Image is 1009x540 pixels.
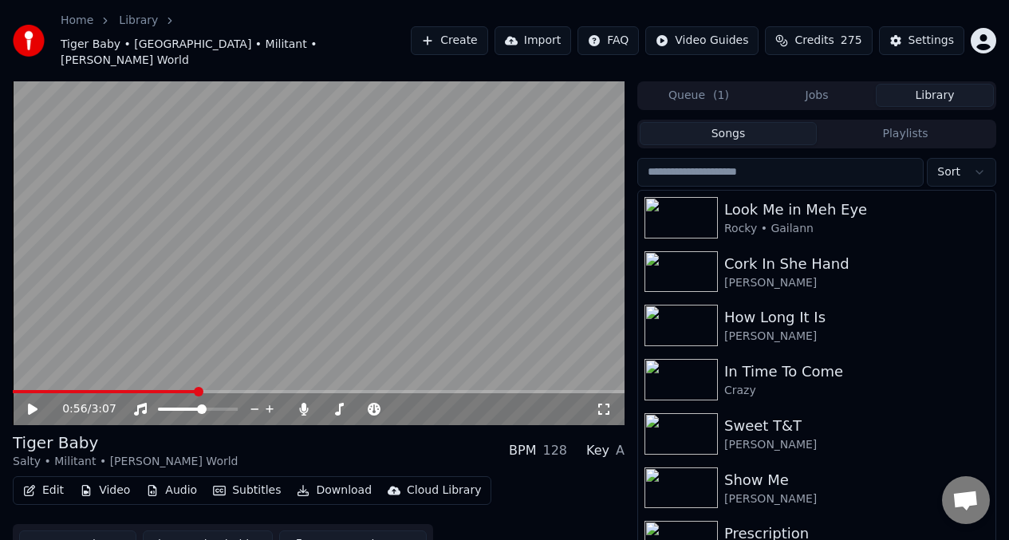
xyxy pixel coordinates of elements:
[140,479,203,502] button: Audio
[765,26,872,55] button: Credits275
[724,469,989,491] div: Show Me
[794,33,834,49] span: Credits
[724,253,989,275] div: Cork In She Hand
[290,479,378,502] button: Download
[616,441,625,460] div: A
[724,383,989,399] div: Crazy
[724,361,989,383] div: In Time To Come
[724,329,989,345] div: [PERSON_NAME]
[91,401,116,417] span: 3:07
[817,122,994,145] button: Playlists
[17,479,70,502] button: Edit
[495,26,571,55] button: Import
[879,26,964,55] button: Settings
[908,33,954,49] div: Settings
[942,476,990,524] div: Open chat
[61,13,93,29] a: Home
[724,491,989,507] div: [PERSON_NAME]
[13,454,238,470] div: Salty • Militant • [PERSON_NAME] World
[640,84,758,107] button: Queue
[62,401,87,417] span: 0:56
[61,37,411,69] span: Tiger Baby • [GEOGRAPHIC_DATA] • Militant • [PERSON_NAME] World
[713,88,729,104] span: ( 1 )
[411,26,488,55] button: Create
[640,122,817,145] button: Songs
[876,84,994,107] button: Library
[724,306,989,329] div: How Long It Is
[73,479,136,502] button: Video
[724,415,989,437] div: Sweet T&T
[724,221,989,237] div: Rocky • Gailann
[13,432,238,454] div: Tiger Baby
[841,33,862,49] span: 275
[937,164,960,180] span: Sort
[724,199,989,221] div: Look Me in Meh Eye
[586,441,609,460] div: Key
[119,13,158,29] a: Library
[61,13,411,69] nav: breadcrumb
[724,437,989,453] div: [PERSON_NAME]
[509,441,536,460] div: BPM
[13,25,45,57] img: youka
[62,401,101,417] div: /
[542,441,567,460] div: 128
[758,84,876,107] button: Jobs
[207,479,287,502] button: Subtitles
[724,275,989,291] div: [PERSON_NAME]
[407,483,481,499] div: Cloud Library
[645,26,759,55] button: Video Guides
[577,26,639,55] button: FAQ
